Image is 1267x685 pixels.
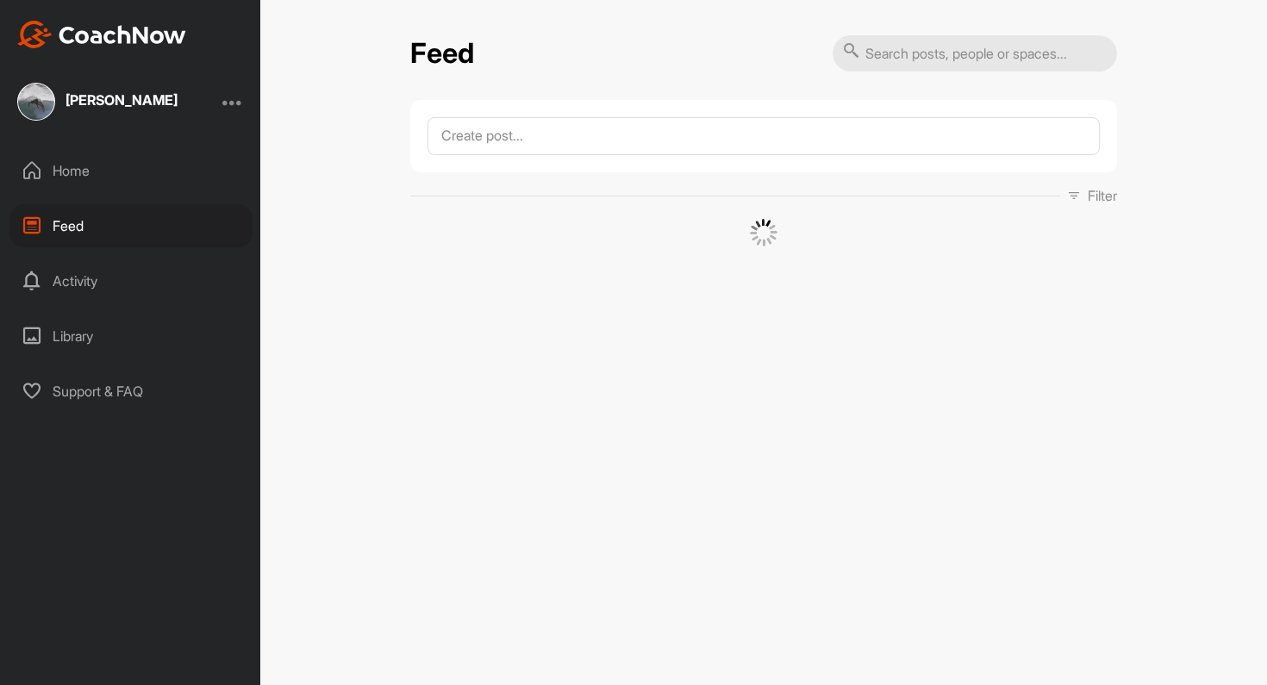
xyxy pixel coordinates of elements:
[9,204,253,247] div: Feed
[17,21,186,48] img: CoachNow
[66,93,178,107] div: [PERSON_NAME]
[1088,185,1117,206] p: Filter
[750,219,777,246] img: G6gVgL6ErOh57ABN0eRmCEwV0I4iEi4d8EwaPGI0tHgoAbU4EAHFLEQAh+QQFCgALACwIAA4AGAASAAAEbHDJSesaOCdk+8xg...
[9,149,253,192] div: Home
[9,370,253,413] div: Support & FAQ
[410,37,474,71] h2: Feed
[833,35,1117,72] input: Search posts, people or spaces...
[9,259,253,302] div: Activity
[9,314,253,358] div: Library
[17,83,55,121] img: square_40e54300132f09471986d6f84432e685.jpg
